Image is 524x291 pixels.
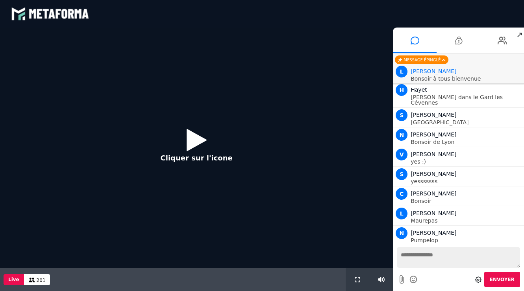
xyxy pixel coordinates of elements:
[484,272,520,287] button: Envoyer
[396,227,407,239] span: N
[411,68,456,74] span: Animateur
[411,190,456,197] span: [PERSON_NAME]
[411,139,522,145] p: Bonsoir de Lyon
[395,55,448,64] div: Message épinglé
[515,28,524,42] span: ↗
[411,151,456,157] span: [PERSON_NAME]
[396,84,407,96] span: H
[396,208,407,219] span: L
[396,66,407,77] span: L
[490,277,515,282] span: Envoyer
[411,94,522,105] p: [PERSON_NAME] dans le Gard les Cévennes
[396,149,407,160] span: V
[411,76,522,81] p: Bonsoir à tous bienvenue
[37,278,46,283] span: 201
[4,274,24,285] button: Live
[411,198,522,204] p: Bonsoir
[411,120,522,125] p: [GEOGRAPHIC_DATA]
[396,129,407,141] span: N
[411,230,456,236] span: [PERSON_NAME]
[411,87,427,93] span: Hayet
[396,109,407,121] span: S
[396,188,407,200] span: C
[161,153,233,163] p: Cliquer sur l'icone
[411,218,522,223] p: Maurepas
[411,179,522,184] p: yesssssss
[411,171,456,177] span: [PERSON_NAME]
[411,159,522,164] p: yes :)
[411,238,522,243] p: Pumpelop
[411,112,456,118] span: [PERSON_NAME]
[411,131,456,138] span: [PERSON_NAME]
[411,210,456,216] span: [PERSON_NAME]
[153,123,241,173] button: Cliquer sur l'icone
[396,168,407,180] span: S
